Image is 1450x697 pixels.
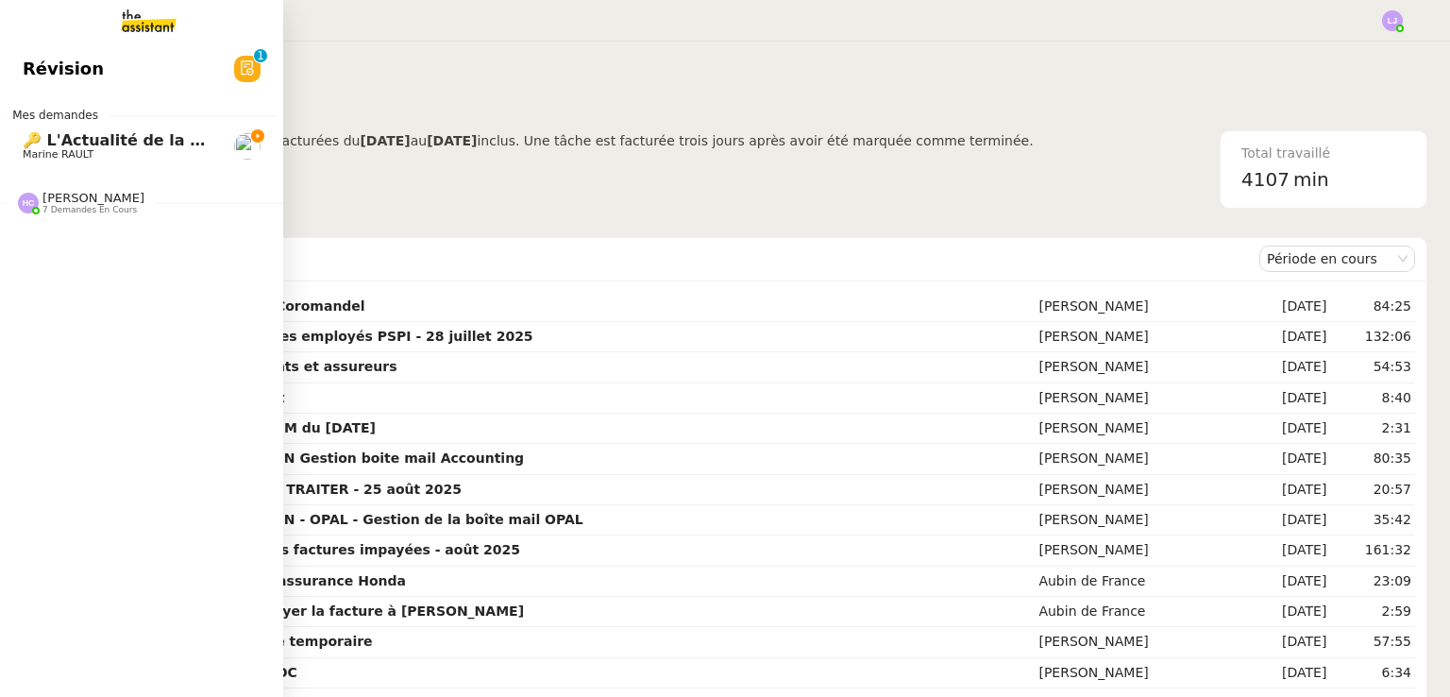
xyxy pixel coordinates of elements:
span: au [411,133,427,148]
td: [DATE] [1249,414,1331,444]
span: Mes demandes [1,106,110,125]
td: Aubin de France [1035,597,1248,627]
td: [PERSON_NAME] [1035,352,1248,382]
td: 80:35 [1330,444,1415,474]
div: Demandes [95,240,1259,278]
td: [DATE] [1249,627,1331,657]
td: [DATE] [1249,475,1331,505]
td: [DATE] [1249,567,1331,597]
td: [DATE] [1249,383,1331,414]
td: 132:06 [1330,322,1415,352]
td: 23:09 [1330,567,1415,597]
strong: [PERSON_NAME] et envoyer la facture à [PERSON_NAME] [99,603,524,619]
b: [DATE] [427,133,477,148]
span: 4107 [1241,168,1290,191]
span: 7 demandes en cours [42,205,137,215]
td: [PERSON_NAME] [1035,383,1248,414]
img: users%2Fo4K84Ijfr6OOM0fa5Hz4riIOf4g2%2Favatar%2FChatGPT%20Image%201%20aou%CC%82t%202025%2C%2010_2... [234,133,261,160]
td: [DATE] [1249,535,1331,566]
td: [PERSON_NAME] [1035,475,1248,505]
span: inclus. Une tâche est facturée trois jours après avoir été marquée comme terminée. [477,133,1033,148]
td: 35:42 [1330,505,1415,535]
td: [DATE] [1249,292,1331,322]
td: [DATE] [1249,444,1331,474]
td: [DATE] [1249,322,1331,352]
td: 84:25 [1330,292,1415,322]
strong: 25 août 2025 - QUOTIDIEN - OPAL - Gestion de la boîte mail OPAL [99,512,583,527]
td: [DATE] [1249,597,1331,627]
span: [PERSON_NAME] [42,191,144,205]
span: Révision [23,55,104,83]
td: [PERSON_NAME] [1035,292,1248,322]
td: [PERSON_NAME] [1035,414,1248,444]
p: 1 [257,49,264,66]
td: [PERSON_NAME] [1035,322,1248,352]
nz-select-item: Période en cours [1267,246,1408,271]
td: Aubin de France [1035,567,1248,597]
div: Total travaillé [1241,143,1406,164]
img: svg [18,193,39,213]
span: Marine RAULT [23,148,93,161]
td: [PERSON_NAME] [1035,535,1248,566]
td: 2:59 [1330,597,1415,627]
span: min [1293,164,1329,195]
strong: 25 août 2025 - QUOTIDIEN Gestion boite mail Accounting [99,450,524,466]
img: svg [1382,10,1403,31]
td: 54:53 [1330,352,1415,382]
td: 20:57 [1330,475,1415,505]
td: 8:40 [1330,383,1415,414]
td: [PERSON_NAME] [1035,505,1248,535]
strong: RH - Validation des heures employés PSPI - 28 juillet 2025 [99,329,533,344]
td: [PERSON_NAME] [1035,627,1248,657]
td: 6:34 [1330,658,1415,688]
td: [PERSON_NAME] [1035,444,1248,474]
td: [DATE] [1249,505,1331,535]
td: [DATE] [1249,658,1331,688]
nz-badge-sup: 1 [254,49,267,62]
td: 2:31 [1330,414,1415,444]
td: [PERSON_NAME] [1035,658,1248,688]
span: 🔑 L'Actualité de la Gestion Locative [Mon Résumé Mensuel] [23,131,536,149]
b: [DATE] [360,133,410,148]
strong: COMPTABILITE - Relances factures impayées - août 2025 [99,542,520,557]
td: [DATE] [1249,352,1331,382]
td: 161:32 [1330,535,1415,566]
td: 57:55 [1330,627,1415,657]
